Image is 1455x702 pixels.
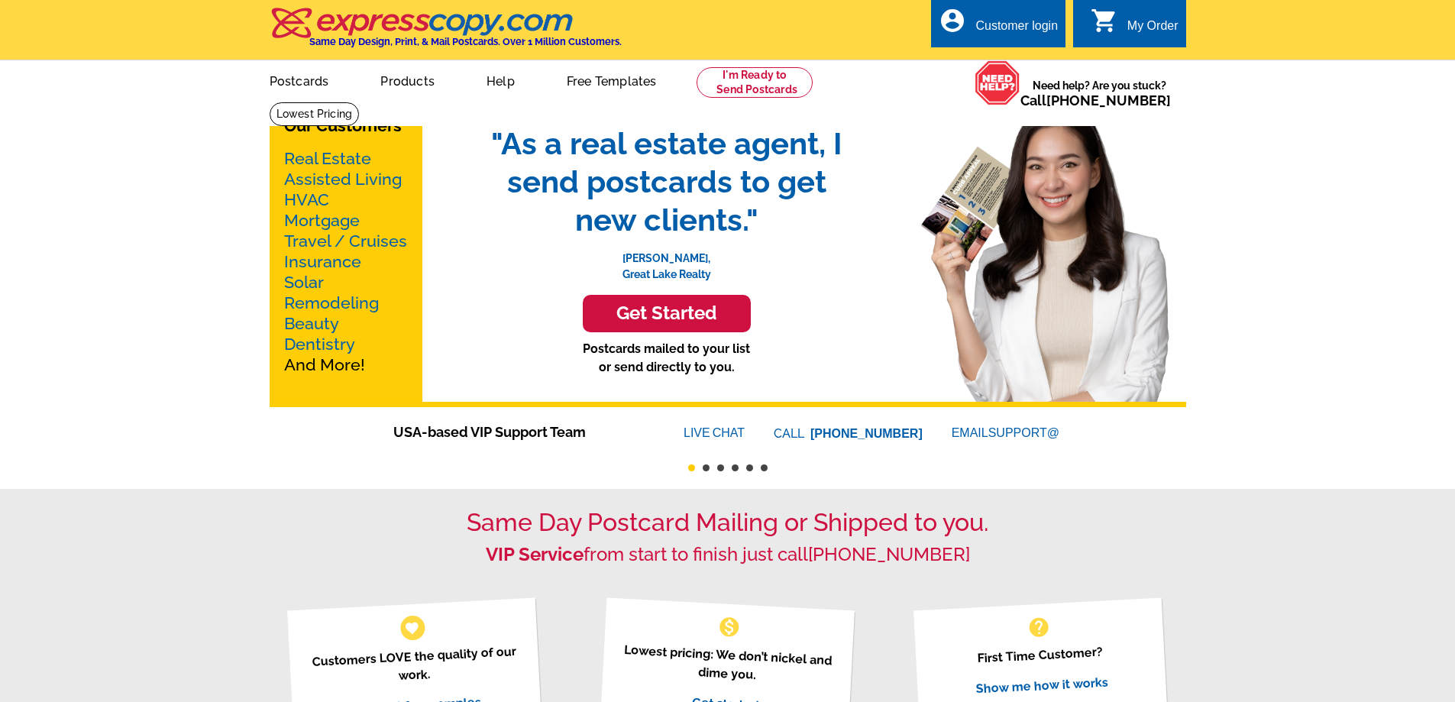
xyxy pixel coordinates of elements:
[270,18,622,47] a: Same Day Design, Print, & Mail Postcards. Over 1 Million Customers.
[684,426,745,439] a: LIVECHAT
[774,425,807,443] font: CALL
[1020,92,1171,108] span: Call
[1091,7,1118,34] i: shopping_cart
[1127,19,1179,40] div: My Order
[486,543,584,565] strong: VIP Service
[284,293,379,312] a: Remodeling
[284,273,324,292] a: Solar
[975,675,1108,696] a: Show me how it works
[356,62,459,98] a: Products
[462,62,539,98] a: Help
[284,190,329,209] a: HVAC
[810,427,923,440] a: [PHONE_NUMBER]
[703,464,710,471] button: 2 of 6
[270,508,1186,537] h1: Same Day Postcard Mailing or Shipped to you.
[988,424,1062,442] font: SUPPORT@
[1027,615,1051,639] span: help
[602,302,732,325] h3: Get Started
[393,422,638,442] span: USA-based VIP Support Team
[761,464,768,471] button: 6 of 6
[732,464,739,471] button: 4 of 6
[284,231,407,251] a: Travel / Cruises
[284,149,371,168] a: Real Estate
[284,148,408,375] p: And More!
[619,640,836,688] p: Lowest pricing: We don’t nickel and dime you.
[975,60,1020,105] img: help
[306,642,522,690] p: Customers LOVE the quality of our work.
[717,615,742,639] span: monetization_on
[684,424,713,442] font: LIVE
[284,252,361,271] a: Insurance
[808,543,970,565] a: [PHONE_NUMBER]
[975,19,1058,40] div: Customer login
[717,464,724,471] button: 3 of 6
[939,17,1058,36] a: account_circle Customer login
[1091,17,1179,36] a: shopping_cart My Order
[746,464,753,471] button: 5 of 6
[952,426,1062,439] a: EMAILSUPPORT@
[309,36,622,47] h4: Same Day Design, Print, & Mail Postcards. Over 1 Million Customers.
[476,295,858,332] a: Get Started
[284,211,360,230] a: Mortgage
[404,620,420,636] span: favorite
[939,7,966,34] i: account_circle
[270,544,1186,566] h2: from start to finish just call
[284,314,339,333] a: Beauty
[284,335,355,354] a: Dentistry
[245,62,354,98] a: Postcards
[542,62,681,98] a: Free Templates
[284,170,402,189] a: Assisted Living
[476,340,858,377] p: Postcards mailed to your list or send directly to you.
[476,239,858,283] p: [PERSON_NAME], Great Lake Realty
[476,125,858,239] span: "As a real estate agent, I send postcards to get new clients."
[1046,92,1171,108] a: [PHONE_NUMBER]
[933,640,1148,670] p: First Time Customer?
[688,464,695,471] button: 1 of 6
[1020,78,1179,108] span: Need help? Are you stuck?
